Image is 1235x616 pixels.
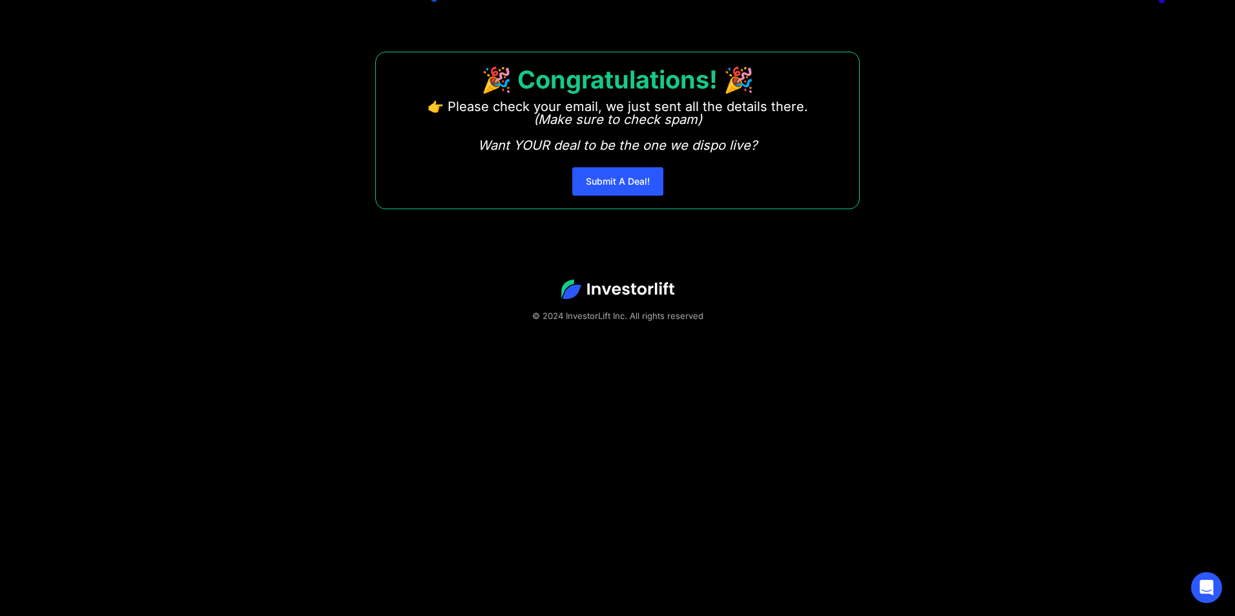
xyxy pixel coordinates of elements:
div: Open Intercom Messenger [1191,572,1222,603]
a: Submit A Deal! [572,167,663,196]
em: (Make sure to check spam) Want YOUR deal to be the one we dispo live? [478,112,757,153]
p: 👉 Please check your email, we just sent all the details there. ‍ [428,100,808,152]
div: © 2024 InvestorLift Inc. All rights reserved [45,309,1190,322]
strong: 🎉 Congratulations! 🎉 [481,65,754,94]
